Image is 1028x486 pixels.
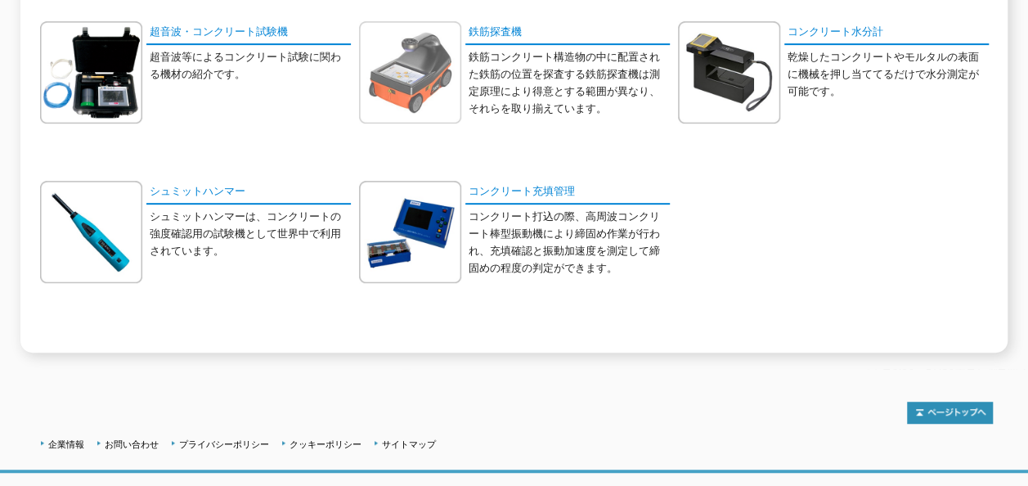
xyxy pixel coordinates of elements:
img: 鉄筋探査機 [359,21,461,124]
img: コンクリート水分計 [678,21,780,124]
img: シュミットハンマー [40,181,142,283]
a: シュミットハンマー [146,181,351,205]
a: 超音波・コンクリート試験機 [146,21,351,45]
p: 鉄筋コンクリート構造物の中に配置された鉄筋の位置を探査する鉄筋探査機は測定原理により得意とする範囲が異なり、それらを取り揃えています。 [469,49,670,117]
a: コンクリート水分計 [784,21,989,45]
a: お問い合わせ [105,439,159,449]
a: 企業情報 [48,439,84,449]
p: 乾燥したコンクリートやモルタルの表面に機械を押し当ててるだけで水分測定が可能です。 [788,49,989,100]
a: プライバシーポリシー [179,439,269,449]
img: 超音波・コンクリート試験機 [40,21,142,124]
p: シュミットハンマーは、コンクリートの強度確認用の試験機として世界中で利用されています。 [150,209,351,259]
a: クッキーポリシー [290,439,361,449]
p: 超音波等によるコンクリート試験に関わる機材の紹介です。 [150,49,351,83]
img: トップページへ [907,402,993,424]
a: 鉄筋探査機 [465,21,670,45]
img: コンクリート充填管理 [359,181,461,283]
p: コンクリート打込の際、高周波コンクリート棒型振動機により締固め作業が行われ、充填確認と振動加速度を測定して締固めの程度の判定ができます。 [469,209,670,277]
a: サイトマップ [382,439,436,449]
a: コンクリート充填管理 [465,181,670,205]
